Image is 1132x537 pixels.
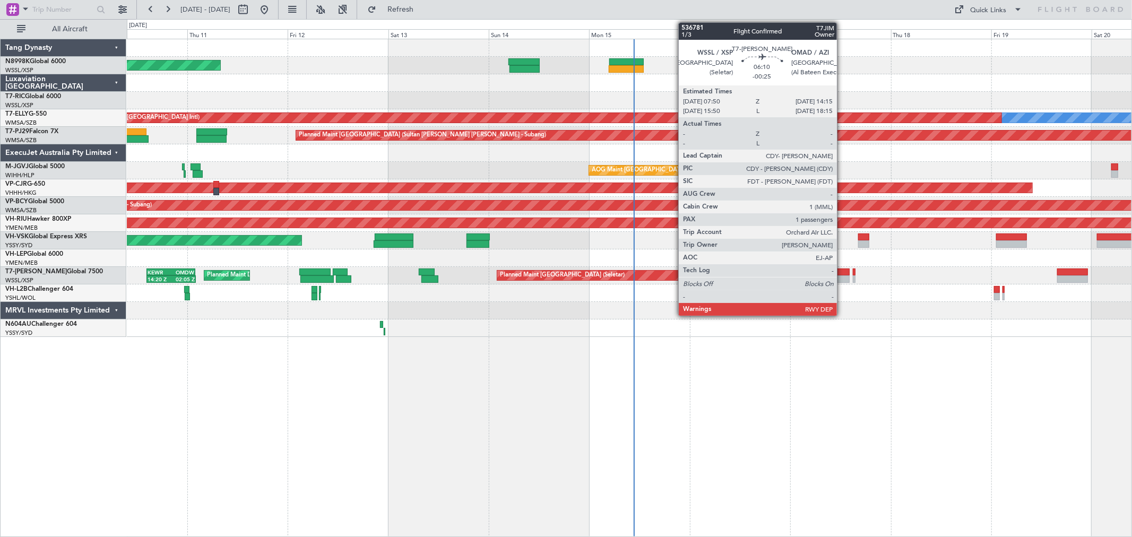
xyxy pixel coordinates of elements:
[171,276,195,282] div: 02:05 Z
[129,21,147,30] div: [DATE]
[971,5,1007,16] div: Quick Links
[949,1,1028,18] button: Quick Links
[589,29,689,39] div: Mon 15
[5,163,29,170] span: M-JGVJ
[5,198,28,205] span: VP-BCY
[180,5,230,14] span: [DATE] - [DATE]
[5,101,33,109] a: WSSL/XSP
[12,21,115,38] button: All Aircraft
[5,286,28,292] span: VH-L2B
[5,93,61,100] a: T7-RICGlobal 6000
[5,216,27,222] span: VH-RIU
[388,29,489,39] div: Sat 13
[5,198,64,205] a: VP-BCYGlobal 5000
[592,162,716,178] div: AOG Maint [GEOGRAPHIC_DATA] (Halim Intl)
[288,29,388,39] div: Fri 12
[87,29,187,39] div: Wed 10
[5,58,30,65] span: N8998K
[5,163,65,170] a: M-JGVJGlobal 5000
[5,181,45,187] a: VP-CJRG-650
[5,119,37,127] a: WMSA/SZB
[378,6,423,13] span: Refresh
[362,1,426,18] button: Refresh
[171,269,194,275] div: OMDW
[207,267,312,283] div: Planned Maint Dubai (Al Maktoum Intl)
[5,128,29,135] span: T7-PJ29
[5,233,87,240] a: VH-VSKGlobal Express XRS
[5,224,38,232] a: YMEN/MEB
[5,268,103,275] a: T7-[PERSON_NAME]Global 7500
[187,29,288,39] div: Thu 11
[690,29,790,39] div: Tue 16
[148,269,171,275] div: KEWR
[299,127,546,143] div: Planned Maint [GEOGRAPHIC_DATA] (Sultan [PERSON_NAME] [PERSON_NAME] - Subang)
[5,136,37,144] a: WMSA/SZB
[5,268,67,275] span: T7-[PERSON_NAME]
[28,25,112,33] span: All Aircraft
[5,206,37,214] a: WMSA/SZB
[5,321,31,327] span: N604AU
[5,321,77,327] a: N604AUChallenger 604
[5,286,73,292] a: VH-L2BChallenger 604
[5,66,33,74] a: WSSL/XSP
[5,251,27,257] span: VH-LEP
[489,29,589,39] div: Sun 14
[5,216,71,222] a: VH-RIUHawker 800XP
[790,29,891,39] div: Wed 17
[5,181,27,187] span: VP-CJR
[500,267,625,283] div: Planned Maint [GEOGRAPHIC_DATA] (Seletar)
[5,294,36,302] a: YSHL/WOL
[5,251,63,257] a: VH-LEPGlobal 6000
[5,276,33,284] a: WSSL/XSP
[148,276,171,282] div: 14:20 Z
[5,171,34,179] a: WIHH/HLP
[5,128,58,135] a: T7-PJ29Falcon 7X
[5,189,37,197] a: VHHH/HKG
[5,58,66,65] a: N8998KGlobal 6000
[891,29,991,39] div: Thu 18
[5,93,25,100] span: T7-RIC
[5,111,29,117] span: T7-ELLY
[5,233,29,240] span: VH-VSK
[32,2,93,18] input: Trip Number
[5,111,47,117] a: T7-ELLYG-550
[991,29,1092,39] div: Fri 19
[5,329,32,337] a: YSSY/SYD
[5,241,32,249] a: YSSY/SYD
[5,259,38,267] a: YMEN/MEB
